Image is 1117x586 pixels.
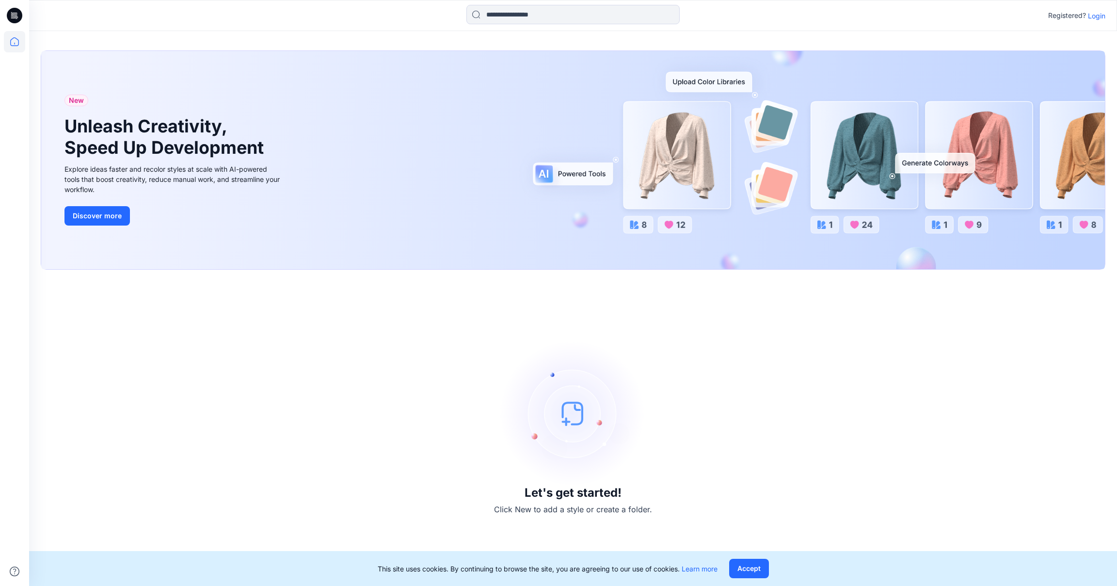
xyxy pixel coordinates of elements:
h3: Let's get started! [525,486,622,500]
a: Learn more [682,565,718,573]
button: Accept [729,559,769,578]
a: Discover more [64,206,283,226]
p: Registered? [1048,10,1086,21]
img: empty-state-image.svg [500,341,646,486]
p: This site uses cookies. By continuing to browse the site, you are agreeing to our use of cookies. [378,564,718,574]
p: Click New to add a style or create a folder. [494,504,652,515]
button: Discover more [64,206,130,226]
div: Explore ideas faster and recolor styles at scale with AI-powered tools that boost creativity, red... [64,164,283,195]
span: New [69,95,84,106]
h1: Unleash Creativity, Speed Up Development [64,116,268,158]
p: Login [1088,11,1105,21]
